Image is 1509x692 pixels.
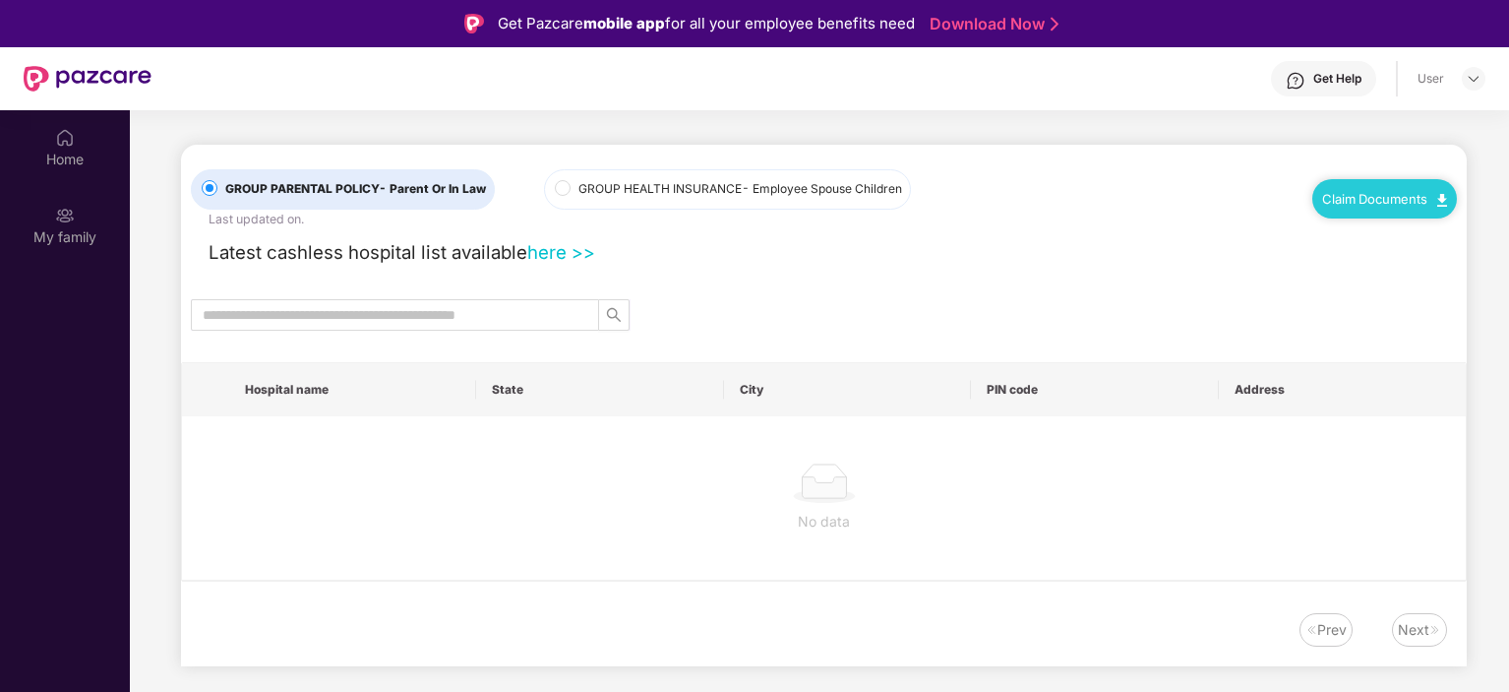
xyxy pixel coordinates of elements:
[1466,71,1481,87] img: svg+xml;base64,PHN2ZyBpZD0iRHJvcGRvd24tMzJ4MzIiIHhtbG5zPSJodHRwOi8vd3d3LnczLm9yZy8yMDAwL3N2ZyIgd2...
[209,210,304,228] div: Last updated on .
[464,14,484,33] img: Logo
[571,180,910,199] span: GROUP HEALTH INSURANCE
[229,363,476,416] th: Hospital name
[55,206,75,225] img: svg+xml;base64,PHN2ZyB3aWR0aD0iMjAiIGhlaWdodD0iMjAiIHZpZXdCb3g9IjAgMCAyMCAyMCIgZmlsbD0ibm9uZSIgeG...
[209,241,527,263] span: Latest cashless hospital list available
[527,241,595,263] a: here >>
[1219,363,1466,416] th: Address
[971,363,1218,416] th: PIN code
[1418,71,1444,87] div: User
[55,128,75,148] img: svg+xml;base64,PHN2ZyBpZD0iSG9tZSIgeG1sbnM9Imh0dHA6Ly93d3cudzMub3JnLzIwMDAvc3ZnIiB3aWR0aD0iMjAiIG...
[599,307,629,323] span: search
[1051,14,1058,34] img: Stroke
[1398,619,1429,641] div: Next
[1313,71,1361,87] div: Get Help
[1286,71,1305,91] img: svg+xml;base64,PHN2ZyBpZD0iSGVscC0zMngzMiIgeG1sbnM9Imh0dHA6Ly93d3cudzMub3JnLzIwMDAvc3ZnIiB3aWR0aD...
[198,511,1450,533] div: No data
[1305,624,1317,636] img: svg+xml;base64,PHN2ZyB4bWxucz0iaHR0cDovL3d3dy53My5vcmcvMjAwMC9zdmciIHdpZHRoPSIxNiIgaGVpZ2h0PSIxNi...
[24,66,151,92] img: New Pazcare Logo
[1322,191,1447,207] a: Claim Documents
[930,14,1053,34] a: Download Now
[598,299,630,331] button: search
[1317,619,1347,641] div: Prev
[583,14,665,32] strong: mobile app
[498,12,915,35] div: Get Pazcare for all your employee benefits need
[742,181,902,196] span: - Employee Spouse Children
[724,363,971,416] th: City
[1235,382,1450,398] span: Address
[1429,624,1441,636] img: svg+xml;base64,PHN2ZyB4bWxucz0iaHR0cDovL3d3dy53My5vcmcvMjAwMC9zdmciIHdpZHRoPSIxNiIgaGVpZ2h0PSIxNi...
[476,363,723,416] th: State
[1437,194,1447,207] img: svg+xml;base64,PHN2ZyB4bWxucz0iaHR0cDovL3d3dy53My5vcmcvMjAwMC9zdmciIHdpZHRoPSIxMC40IiBoZWlnaHQ9Ij...
[379,181,486,196] span: - Parent Or In Law
[245,382,460,398] span: Hospital name
[217,180,494,199] span: GROUP PARENTAL POLICY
